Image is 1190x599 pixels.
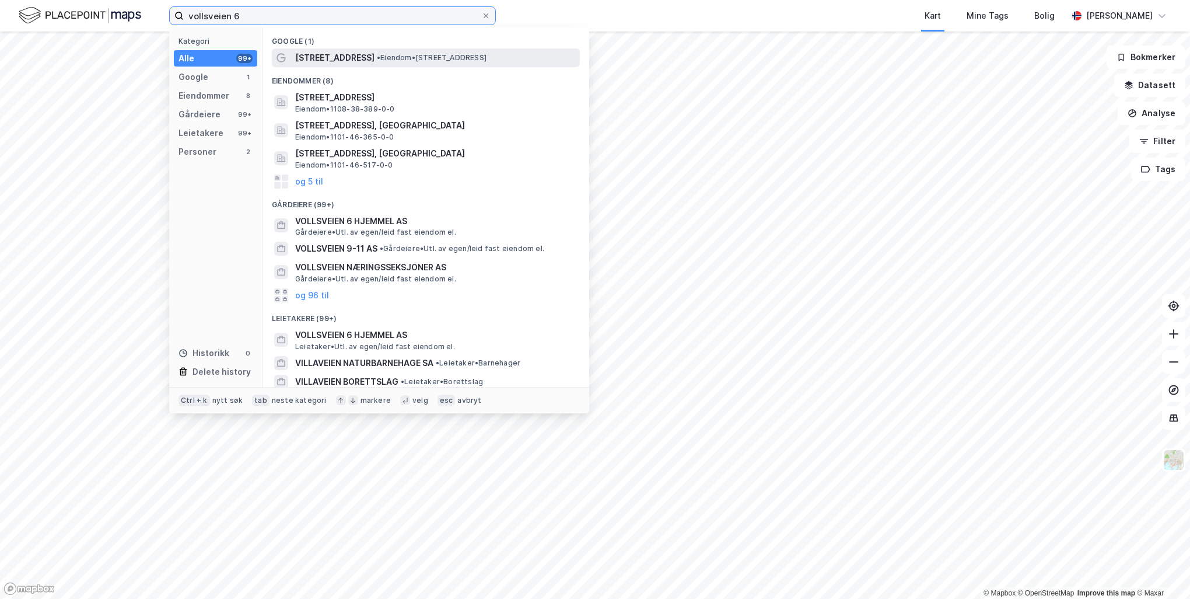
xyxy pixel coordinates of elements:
div: esc [437,395,456,406]
div: Kart [925,9,941,23]
img: Z [1163,449,1185,471]
div: nytt søk [212,396,243,405]
a: Improve this map [1077,589,1135,597]
span: [STREET_ADDRESS], [GEOGRAPHIC_DATA] [295,119,575,133]
div: Google (1) [262,27,589,48]
div: markere [360,396,391,405]
span: Gårdeiere • Utl. av egen/leid fast eiendom el. [380,244,544,253]
span: Gårdeiere • Utl. av egen/leid fast eiendom el. [295,228,456,237]
div: 2 [243,147,253,156]
span: • [436,358,439,367]
button: Filter [1129,130,1185,153]
span: Gårdeiere • Utl. av egen/leid fast eiendom el. [295,274,456,284]
div: neste kategori [272,396,327,405]
span: Eiendom • 1101-46-517-0-0 [295,161,393,170]
button: Analyse [1118,102,1185,125]
div: Gårdeiere [178,107,220,121]
div: Google [178,70,208,84]
a: Mapbox [984,589,1016,597]
div: 99+ [236,54,253,63]
span: Eiendom • 1101-46-365-0-0 [295,133,394,142]
input: Søk på adresse, matrikkel, gårdeiere, leietakere eller personer [184,7,481,25]
span: Eiendom • 1108-38-389-0-0 [295,105,395,114]
span: VOLLSVEIEN 9-11 AS [295,242,377,256]
span: VILLAVEIEN NATURBARNEHAGE SA [295,356,433,370]
button: Tags [1131,158,1185,181]
div: Leietakere (99+) [262,305,589,326]
button: Bokmerker [1107,46,1185,69]
span: [STREET_ADDRESS], [GEOGRAPHIC_DATA] [295,147,575,161]
button: Datasett [1114,74,1185,97]
iframe: Chat Widget [1132,543,1190,599]
div: velg [412,396,428,405]
div: Delete history [192,365,251,379]
div: 8 [243,91,253,100]
span: Leietaker • Borettslag [401,377,483,386]
a: OpenStreetMap [1018,589,1074,597]
div: 0 [243,349,253,358]
div: Alle [178,51,194,65]
div: Historikk [178,346,229,360]
span: [STREET_ADDRESS] [295,90,575,105]
div: Leietakere [178,126,223,140]
button: og 5 til [295,175,323,189]
button: og 96 til [295,288,329,302]
div: Bolig [1034,9,1055,23]
span: VOLLSVEIEN NÆRINGSSEKSJONER AS [295,260,575,274]
div: Gårdeiere (99+) [262,191,589,212]
span: • [401,377,404,386]
div: Personer [178,145,216,159]
div: 99+ [236,110,253,119]
span: [STREET_ADDRESS] [295,51,374,65]
div: 99+ [236,128,253,138]
img: logo.f888ab2527a4732fd821a326f86c7f29.svg [19,5,141,26]
span: • [380,244,383,253]
div: avbryt [457,396,481,405]
div: [PERSON_NAME] [1086,9,1153,23]
div: Eiendommer [178,89,229,103]
div: Eiendommer (8) [262,67,589,88]
span: Leietaker • Utl. av egen/leid fast eiendom el. [295,342,455,351]
div: tab [252,395,269,406]
span: • [377,53,380,62]
div: Kontrollprogram for chat [1132,543,1190,599]
a: Mapbox homepage [3,582,55,595]
span: VOLLSVEIEN 6 HJEMMEL AS [295,328,575,342]
div: Mine Tags [967,9,1009,23]
div: 1 [243,72,253,82]
div: Kategori [178,37,257,46]
span: Eiendom • [STREET_ADDRESS] [377,53,487,62]
span: Leietaker • Barnehager [436,358,520,368]
div: Ctrl + k [178,395,210,406]
span: VOLLSVEIEN 6 HJEMMEL AS [295,214,575,228]
span: VILLAVEIEN BORETTSLAG [295,375,398,389]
